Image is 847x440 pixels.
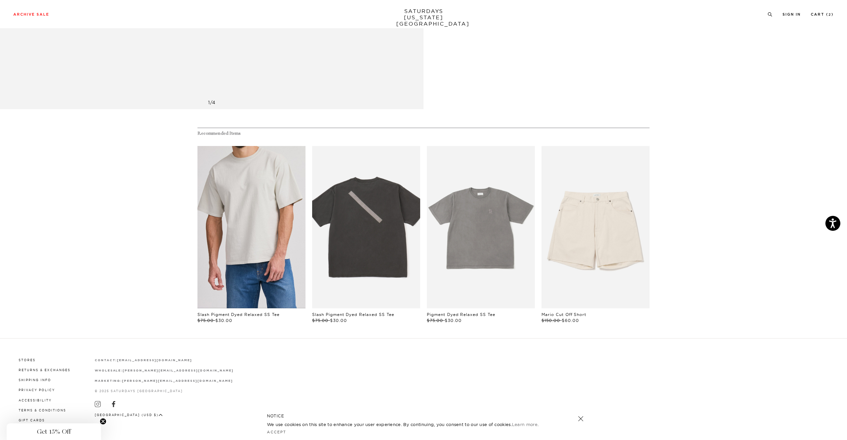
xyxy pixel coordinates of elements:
[427,318,443,323] span: $75.00
[512,422,538,427] a: Learn more
[19,388,55,392] a: Privacy Policy
[212,99,215,105] span: 4
[330,318,347,323] span: $30.00
[19,418,45,422] a: Gift Cards
[215,318,232,323] span: $30.00
[445,318,462,323] span: $30.00
[95,388,234,393] p: © 2025 Saturdays [GEOGRAPHIC_DATA]
[312,312,394,317] a: Slash Pigment Dyed Relaxed SS Tee
[117,359,192,362] strong: [EMAIL_ADDRESS][DOMAIN_NAME]
[95,412,163,417] button: [GEOGRAPHIC_DATA] (USD $)
[117,358,192,362] a: [EMAIL_ADDRESS][DOMAIN_NAME]
[783,13,801,16] a: Sign In
[95,359,117,362] strong: contact:
[542,318,560,323] span: $150.00
[427,312,495,317] a: Pigment Dyed Relaxed SS Tee
[13,13,49,16] a: Archive Sale
[197,146,305,308] div: files/01449.jpg
[208,99,210,105] span: 1
[197,318,214,323] span: $75.00
[267,421,556,428] p: We use cookies on this site to enhance your user experience. By continuing, you consent to our us...
[19,378,51,382] a: Shipping Info
[95,369,123,372] strong: wholesale:
[197,131,650,136] h4: Recommended Items
[396,8,451,27] a: SATURDAYS[US_STATE][GEOGRAPHIC_DATA]
[95,379,122,382] strong: marketing:
[7,423,101,440] div: Get 15% OffClose teaser
[312,318,328,323] span: $75.00
[37,428,71,436] span: Get 15% Off
[811,13,834,16] a: Cart (2)
[19,368,70,372] a: Returns & Exchanges
[267,413,580,419] h5: NOTICE
[197,312,280,317] a: Slash Pigment Dyed Relaxed SS Tee
[19,408,66,412] a: Terms & Conditions
[828,13,831,16] small: 2
[122,379,233,382] a: [PERSON_NAME][EMAIL_ADDRESS][DOMAIN_NAME]
[562,318,579,323] span: $60.00
[542,312,586,317] a: Mario Cut Off Short
[123,368,233,372] a: [PERSON_NAME][EMAIL_ADDRESS][DOMAIN_NAME]
[19,358,36,362] a: Stores
[19,398,52,402] a: Accessibility
[100,418,106,425] button: Close teaser
[267,430,286,434] a: Accept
